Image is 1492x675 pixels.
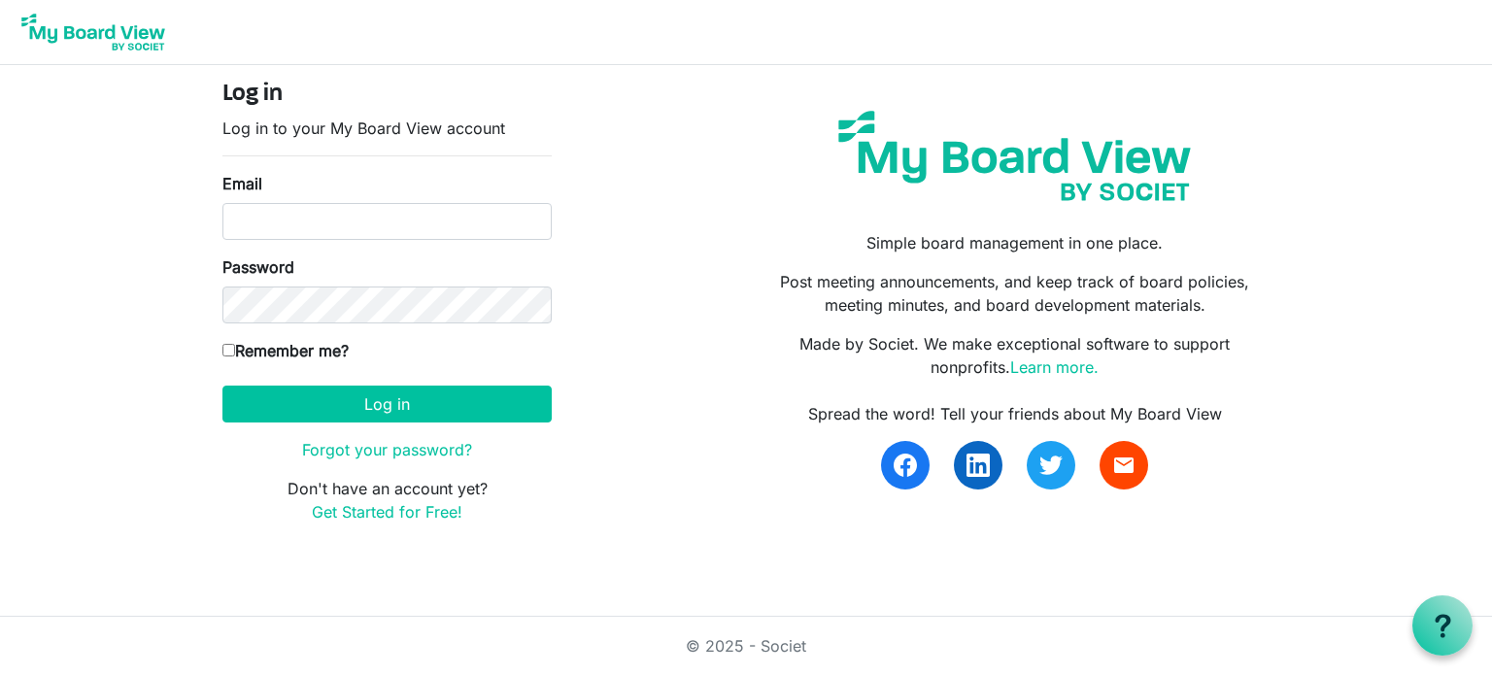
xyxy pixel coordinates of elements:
div: Spread the word! Tell your friends about My Board View [761,402,1270,425]
img: linkedin.svg [966,454,990,477]
p: Made by Societ. We make exceptional software to support nonprofits. [761,332,1270,379]
p: Log in to your My Board View account [222,117,552,140]
label: Remember me? [222,339,349,362]
img: facebook.svg [894,454,917,477]
input: Remember me? [222,344,235,356]
a: email [1100,441,1148,489]
a: Learn more. [1010,357,1099,377]
span: email [1112,454,1136,477]
a: Forgot your password? [302,440,472,459]
p: Post meeting announcements, and keep track of board policies, meeting minutes, and board developm... [761,270,1270,317]
p: Don't have an account yet? [222,477,552,523]
label: Email [222,172,262,195]
a: © 2025 - Societ [686,636,806,656]
a: Get Started for Free! [312,502,462,522]
img: twitter.svg [1039,454,1063,477]
h4: Log in [222,81,552,109]
img: My Board View Logo [16,8,171,56]
p: Simple board management in one place. [761,231,1270,254]
label: Password [222,255,294,279]
img: my-board-view-societ.svg [824,96,1205,216]
button: Log in [222,386,552,422]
